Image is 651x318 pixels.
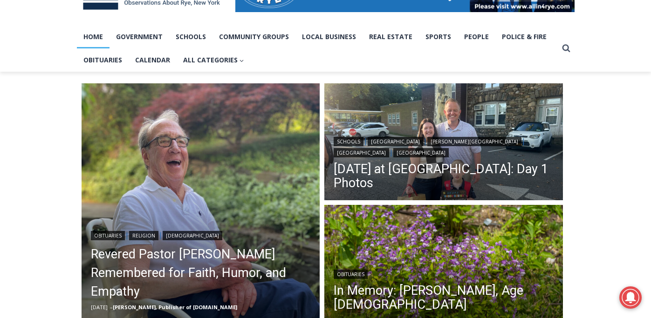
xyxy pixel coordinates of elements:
time: [DATE] [91,304,108,311]
a: [PERSON_NAME][GEOGRAPHIC_DATA] [427,137,521,146]
a: Obituaries [334,270,368,279]
button: View Search Form [558,40,575,57]
a: Read More First Day of School at Rye City Schools: Day 1 Photos [324,83,563,203]
a: [GEOGRAPHIC_DATA] [334,148,389,157]
a: Police & Fire [495,25,553,48]
span: – [110,304,113,311]
a: [GEOGRAPHIC_DATA] [393,148,449,157]
a: Real Estate [363,25,419,48]
a: Calendar [129,48,177,72]
a: Home [77,25,110,48]
a: Sports [419,25,458,48]
div: "the precise, almost orchestrated movements of cutting and assembling sushi and [PERSON_NAME] mak... [96,58,137,111]
div: | | [91,229,311,240]
div: | | | | [334,135,554,157]
button: Child menu of All Categories [177,48,251,72]
a: Schools [169,25,212,48]
a: Open Tues. - Sun. [PHONE_NUMBER] [0,94,94,116]
a: In Memory: [PERSON_NAME], Age [DEMOGRAPHIC_DATA] [334,284,554,311]
a: Government [110,25,169,48]
nav: Primary Navigation [77,25,558,72]
span: Open Tues. - Sun. [PHONE_NUMBER] [3,96,91,131]
a: People [458,25,495,48]
a: [DEMOGRAPHIC_DATA] [163,231,222,240]
img: (PHOTO: Henry arrived for his first day of Kindergarten at Midland Elementary School. He likes cu... [324,83,563,203]
a: Schools [334,137,363,146]
a: Local Business [295,25,363,48]
a: Religion [129,231,158,240]
a: Community Groups [212,25,295,48]
a: [DATE] at [GEOGRAPHIC_DATA]: Day 1 Photos [334,162,554,190]
a: [GEOGRAPHIC_DATA] [368,137,423,146]
a: [PERSON_NAME], Publisher of [DOMAIN_NAME] [113,304,237,311]
a: Revered Pastor [PERSON_NAME] Remembered for Faith, Humor, and Empathy [91,245,311,301]
a: Obituaries [77,48,129,72]
a: Obituaries [91,231,125,240]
